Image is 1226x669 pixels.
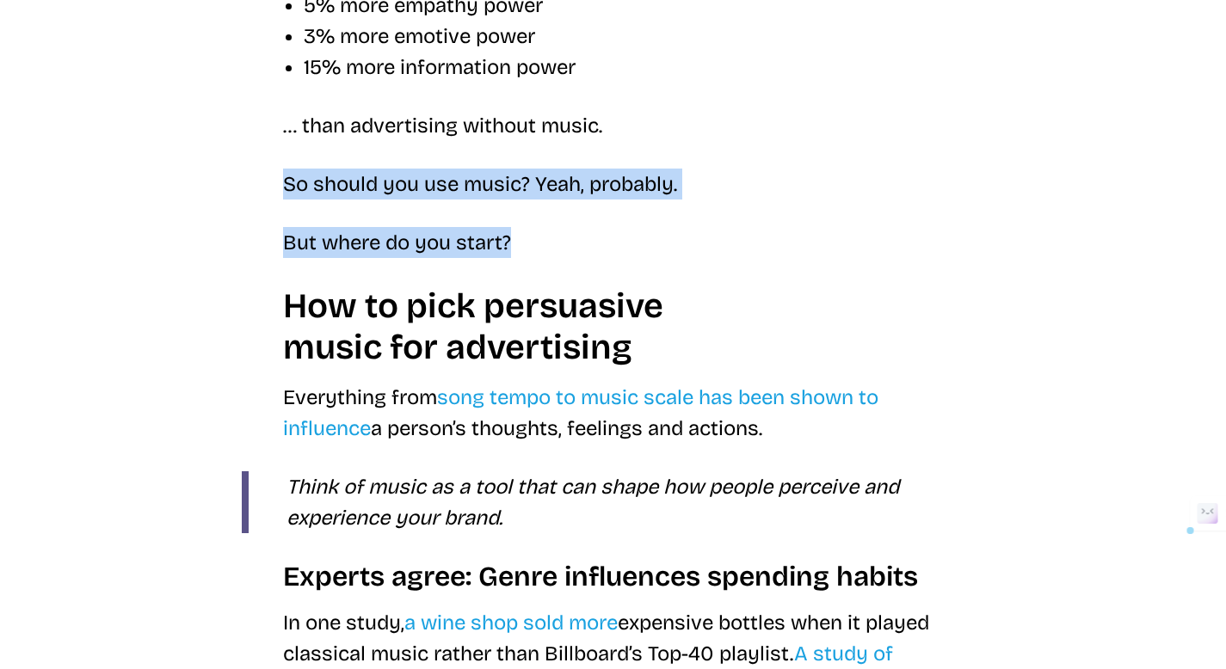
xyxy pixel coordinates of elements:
a: a wine shop sold more [404,611,618,635]
p: So should you use music? Yeah, probably. [283,169,944,199]
p: … than advertising without music. [283,110,944,141]
h3: Experts agree: Genre influences spending habits [283,561,944,593]
p: Everything from a person’s thoughts, feelings and actions. [283,382,944,444]
li: 3% more emotive power [304,21,944,52]
li: 15% more information power [304,52,944,83]
a: song tempo to music scale has been shown to influence [283,385,878,440]
p: But where do you start? [283,227,944,258]
p: Think of music as a tool that can shape how people perceive and experience your brand. [286,471,947,533]
h2: How to pick persuasive music for advertising [283,285,944,368]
